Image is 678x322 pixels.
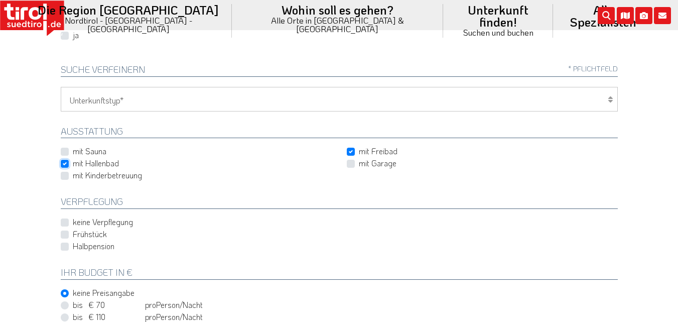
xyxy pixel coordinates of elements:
em: Person [156,311,180,322]
label: mit Freibad [359,146,397,157]
i: Karte öffnen [617,7,634,24]
h2: Suche verfeinern [61,65,618,77]
label: mit Garage [359,158,396,169]
i: Kontakt [654,7,671,24]
label: mit Hallenbad [73,158,119,169]
label: keine Verpflegung [73,217,133,228]
i: Fotogalerie [635,7,652,24]
h2: Ihr Budget in € [61,268,618,280]
label: keine Preisangabe [73,287,134,298]
label: mit Kinderbetreuung [73,170,142,181]
span: * Pflichtfeld [568,65,618,72]
label: Frühstück [73,229,107,240]
h2: Ausstattung [61,127,618,139]
small: Suchen und buchen [455,28,541,37]
label: pro /Nacht [73,299,203,310]
label: mit Sauna [73,146,106,157]
small: Alle Orte in [GEOGRAPHIC_DATA] & [GEOGRAPHIC_DATA] [244,16,431,33]
em: Person [156,299,180,310]
h2: Verpflegung [61,197,618,209]
span: bis € 70 [73,299,143,310]
small: Nordtirol - [GEOGRAPHIC_DATA] - [GEOGRAPHIC_DATA] [37,16,220,33]
label: Halbpension [73,241,114,252]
